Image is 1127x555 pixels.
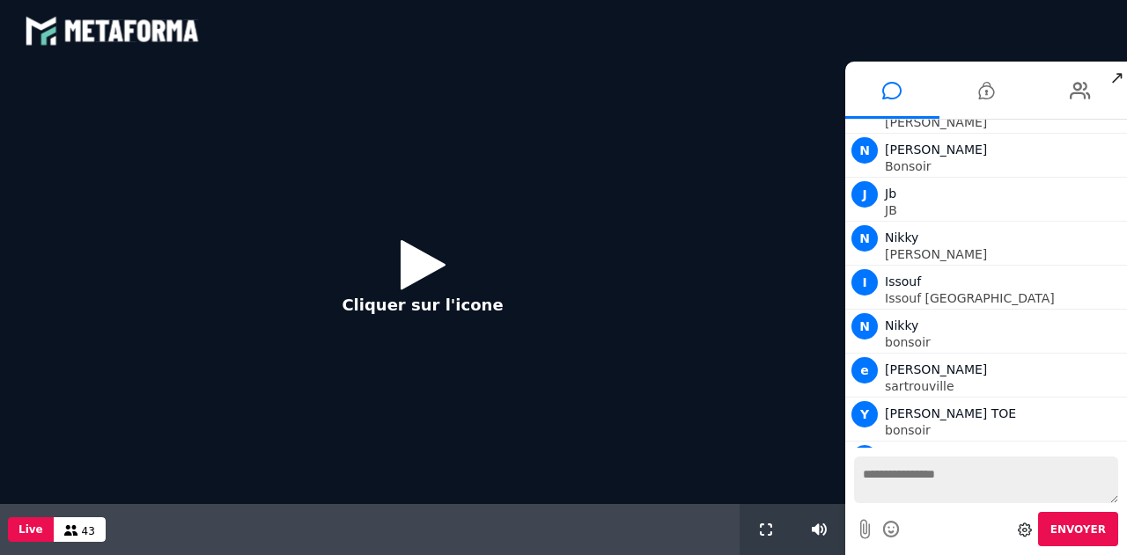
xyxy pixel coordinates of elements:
[8,517,54,542] button: Live
[885,292,1123,304] p: Issouf [GEOGRAPHIC_DATA]
[851,137,878,164] span: N
[851,445,878,471] span: C
[851,181,878,208] span: J
[885,318,918,332] span: Nikky
[851,313,878,340] span: N
[82,525,95,537] span: 43
[885,362,987,376] span: [PERSON_NAME]
[885,186,896,201] span: Jb
[342,293,503,317] p: Cliquer sur l'icone
[851,225,878,252] span: N
[885,116,1123,128] p: [PERSON_NAME]
[851,269,878,296] span: I
[885,406,1016,420] span: [PERSON_NAME] TOE
[324,226,520,340] button: Cliquer sur l'icone
[885,274,921,288] span: Issouf
[885,160,1123,172] p: Bonsoir
[885,230,918,245] span: Nikky
[851,357,878,383] span: e
[885,248,1123,260] p: [PERSON_NAME]
[885,336,1123,348] p: bonsoir
[885,380,1123,392] p: sartrouville
[885,142,987,157] span: [PERSON_NAME]
[1050,523,1106,536] span: Envoyer
[1107,62,1127,93] span: ↗
[885,204,1123,216] p: JB
[885,424,1123,436] p: bonsoir
[851,401,878,427] span: Y
[1038,512,1118,546] button: Envoyer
